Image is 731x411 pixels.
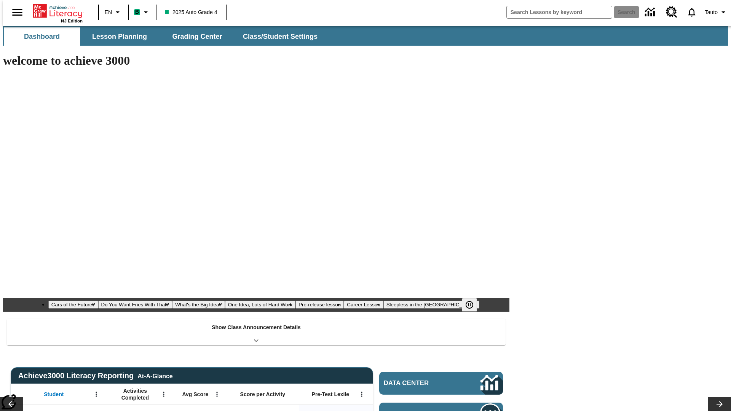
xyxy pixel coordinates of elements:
[110,387,160,401] span: Activities Completed
[225,301,295,309] button: Slide 4 One Idea, Lots of Hard Work
[295,301,344,309] button: Slide 5 Pre-release lesson
[18,371,173,380] span: Achieve3000 Literacy Reporting
[705,8,718,16] span: Tauto
[158,389,169,400] button: Open Menu
[33,3,83,23] div: Home
[159,27,235,46] button: Grading Center
[384,379,455,387] span: Data Center
[61,19,83,23] span: NJ Edition
[131,5,153,19] button: Boost Class color is mint green. Change class color
[344,301,383,309] button: Slide 6 Career Lesson
[240,391,286,398] span: Score per Activity
[101,5,126,19] button: Language: EN, Select a language
[462,298,485,312] div: Pause
[6,1,29,24] button: Open side menu
[462,298,477,312] button: Pause
[33,3,83,19] a: Home
[702,5,731,19] button: Profile/Settings
[81,27,158,46] button: Lesson Planning
[312,391,350,398] span: Pre-Test Lexile
[165,8,217,16] span: 2025 Auto Grade 4
[98,301,172,309] button: Slide 2 Do You Want Fries With That?
[48,301,98,309] button: Slide 1 Cars of the Future?
[379,372,503,395] a: Data Center
[237,27,324,46] button: Class/Student Settings
[507,6,612,18] input: search field
[211,389,223,400] button: Open Menu
[172,301,225,309] button: Slide 3 What's the Big Idea?
[682,2,702,22] a: Notifications
[182,391,208,398] span: Avg Score
[3,26,728,46] div: SubNavbar
[212,323,301,331] p: Show Class Announcement Details
[137,371,172,380] div: At-A-Glance
[356,389,367,400] button: Open Menu
[640,2,661,23] a: Data Center
[661,2,682,22] a: Resource Center, Will open in new tab
[7,319,506,345] div: Show Class Announcement Details
[708,397,731,411] button: Lesson carousel, Next
[383,301,480,309] button: Slide 7 Sleepless in the Animal Kingdom
[3,27,324,46] div: SubNavbar
[4,27,80,46] button: Dashboard
[135,7,139,17] span: B
[105,8,112,16] span: EN
[44,391,64,398] span: Student
[91,389,102,400] button: Open Menu
[3,54,509,68] h1: welcome to achieve 3000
